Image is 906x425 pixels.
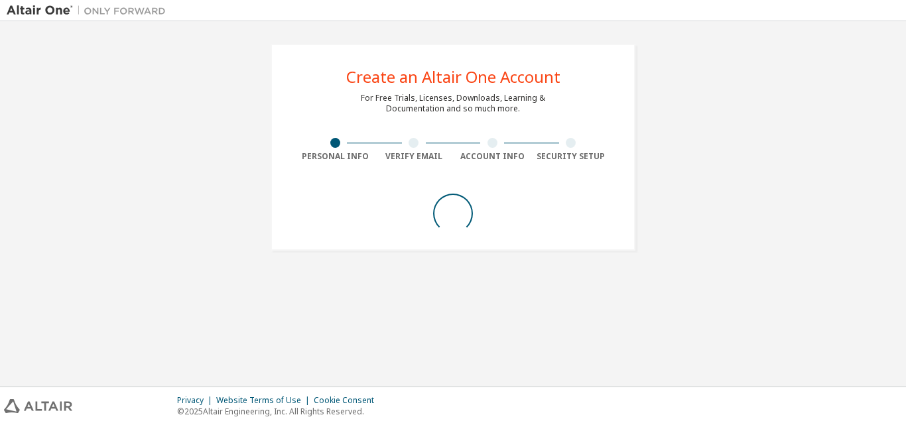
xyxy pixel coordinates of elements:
[453,151,532,162] div: Account Info
[346,69,560,85] div: Create an Altair One Account
[177,395,216,406] div: Privacy
[532,151,611,162] div: Security Setup
[4,399,72,413] img: altair_logo.svg
[216,395,314,406] div: Website Terms of Use
[314,395,382,406] div: Cookie Consent
[177,406,382,417] p: © 2025 Altair Engineering, Inc. All Rights Reserved.
[296,151,375,162] div: Personal Info
[361,93,545,114] div: For Free Trials, Licenses, Downloads, Learning & Documentation and so much more.
[7,4,172,17] img: Altair One
[375,151,454,162] div: Verify Email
